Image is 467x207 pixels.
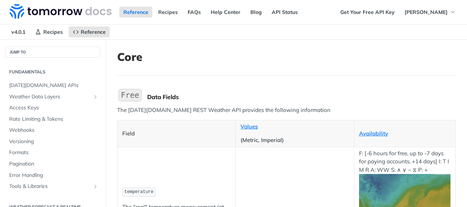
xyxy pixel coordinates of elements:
[122,188,156,197] code: temperature
[6,102,100,113] a: Access Keys
[9,138,98,145] span: Versioning
[240,136,349,145] p: (Metric, Imperial)
[207,7,245,18] a: Help Center
[9,116,98,123] span: Rate Limiting & Tokens
[6,69,100,75] h2: Fundamentals
[6,125,100,136] a: Webhooks
[119,7,152,18] a: Reference
[6,147,100,158] a: Formats
[154,7,182,18] a: Recipes
[401,7,460,18] button: [PERSON_NAME]
[9,127,98,134] span: Webhooks
[6,47,100,58] button: JUMP TO
[93,94,98,100] button: Show subpages for Weather Data Layers
[184,7,205,18] a: FAQs
[336,7,399,18] a: Get Your Free API Key
[6,170,100,181] a: Error Handling
[405,9,448,15] span: [PERSON_NAME]
[9,172,98,179] span: Error Handling
[246,7,266,18] a: Blog
[9,104,98,112] span: Access Keys
[6,91,100,102] a: Weather Data LayersShow subpages for Weather Data Layers
[240,123,258,130] a: Values
[9,149,98,156] span: Formats
[9,93,91,101] span: Weather Data Layers
[43,29,63,35] span: Recipes
[10,4,112,19] img: Tomorrow.io Weather API Docs
[122,130,231,138] p: Field
[117,50,456,63] h1: Core
[6,181,100,192] a: Tools & LibrariesShow subpages for Tools & Libraries
[9,183,91,190] span: Tools & Libraries
[117,106,456,115] p: The [DATE][DOMAIN_NAME] REST Weather API provides the following information
[81,29,106,35] span: Reference
[268,7,302,18] a: API Status
[93,184,98,189] button: Show subpages for Tools & Libraries
[7,26,29,37] span: v4.0.1
[147,93,456,101] div: Data Fields
[9,160,98,168] span: Pagination
[359,130,388,137] a: Availability
[6,136,100,147] a: Versioning
[31,26,67,37] a: Recipes
[359,197,450,204] span: Expand image
[6,159,100,170] a: Pagination
[69,26,110,37] a: Reference
[6,114,100,125] a: Rate Limiting & Tokens
[6,80,100,91] a: [DATE][DOMAIN_NAME] APIs
[9,82,98,89] span: [DATE][DOMAIN_NAME] APIs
